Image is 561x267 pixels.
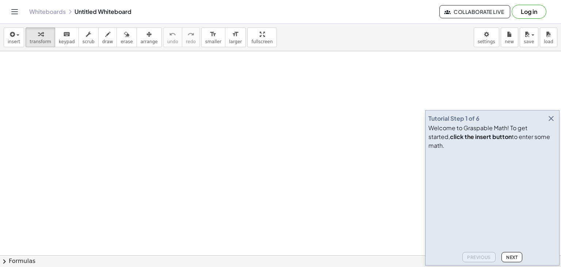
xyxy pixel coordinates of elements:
[79,27,99,47] button: scrub
[29,8,66,15] a: Whiteboards
[439,5,510,18] button: Collaborate Live
[474,27,499,47] button: settings
[59,39,75,44] span: keypad
[501,27,518,47] button: new
[428,114,480,123] div: Tutorial Step 1 of 6
[205,39,221,44] span: smaller
[544,39,553,44] span: load
[26,27,55,47] button: transform
[232,30,239,39] i: format_size
[251,39,272,44] span: fullscreen
[225,27,246,47] button: format_sizelarger
[141,39,158,44] span: arrange
[55,27,79,47] button: keyboardkeypad
[540,27,557,47] button: load
[121,39,133,44] span: erase
[524,39,534,44] span: save
[506,255,518,260] span: Next
[4,27,24,47] button: insert
[247,27,276,47] button: fullscreen
[182,27,200,47] button: redoredo
[163,27,182,47] button: undoundo
[8,39,20,44] span: insert
[137,27,162,47] button: arrange
[505,39,514,44] span: new
[520,27,538,47] button: save
[512,5,546,19] button: Log in
[186,39,196,44] span: redo
[117,27,137,47] button: erase
[501,252,522,262] button: Next
[428,124,556,150] div: Welcome to Graspable Math! To get started, to enter some math.
[83,39,95,44] span: scrub
[478,39,495,44] span: settings
[450,133,512,140] b: click the insert button
[30,39,51,44] span: transform
[167,39,178,44] span: undo
[446,8,504,15] span: Collaborate Live
[169,30,176,39] i: undo
[229,39,242,44] span: larger
[210,30,217,39] i: format_size
[9,6,20,18] button: Toggle navigation
[63,30,70,39] i: keyboard
[201,27,225,47] button: format_sizesmaller
[102,39,113,44] span: draw
[187,30,194,39] i: redo
[98,27,117,47] button: draw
